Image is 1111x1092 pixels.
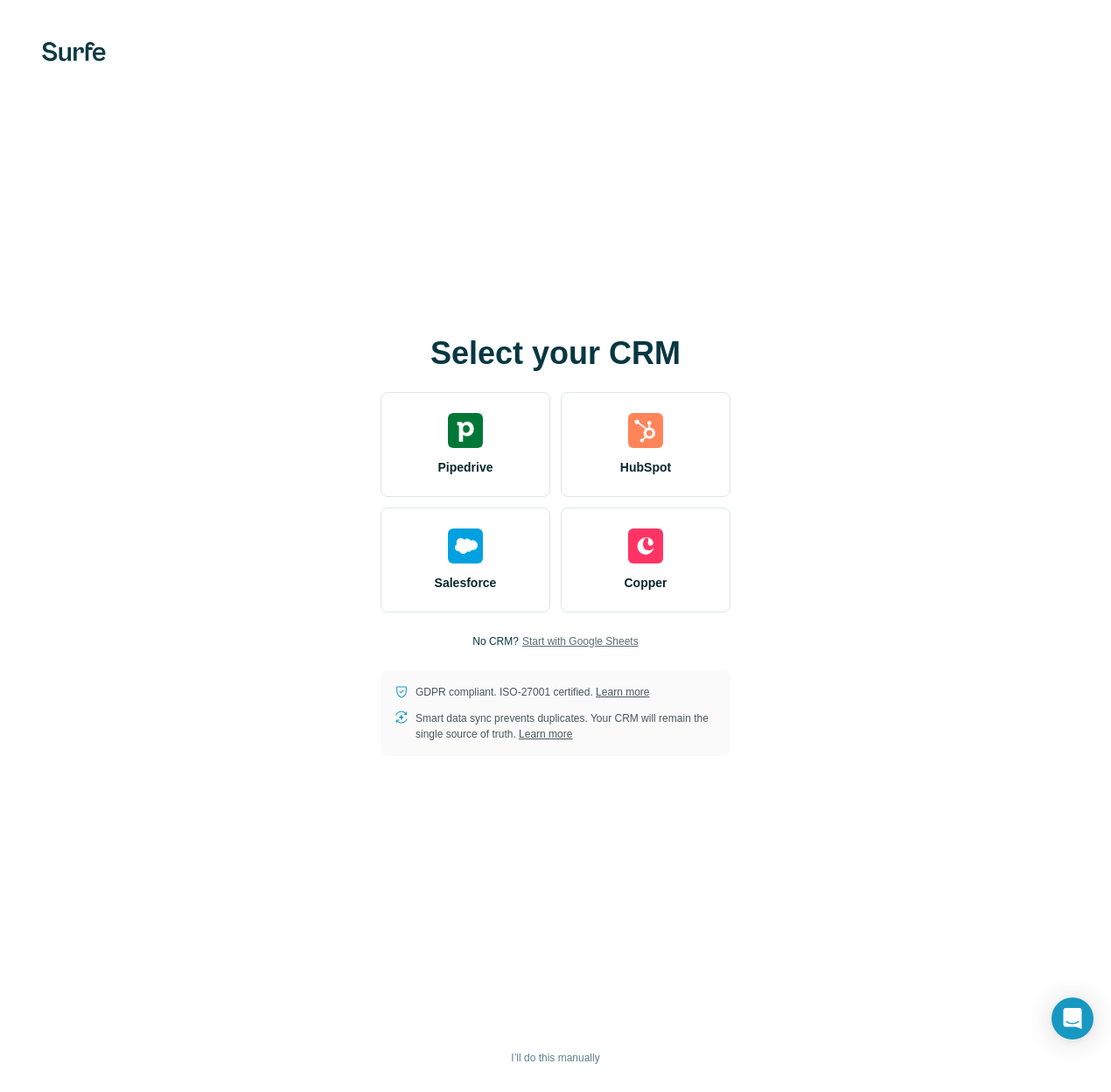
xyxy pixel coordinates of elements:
span: I’ll do this manually [511,1050,599,1066]
p: Smart data sync prevents duplicates. Your CRM will remain the single source of truth. [416,710,716,742]
h1: Select your CRM [381,336,730,371]
span: HubSpot [620,458,671,476]
img: copper's logo [628,528,663,563]
button: Start with Google Sheets [522,633,639,649]
p: GDPR compliant. ISO-27001 certified. [416,684,649,700]
a: Learn more [596,686,649,698]
span: Copper [625,574,667,591]
img: hubspot's logo [628,413,663,448]
div: Open Intercom Messenger [1052,997,1094,1039]
a: Learn more [519,728,572,740]
img: salesforce's logo [448,528,483,563]
span: Salesforce [435,574,497,591]
p: No CRM? [472,633,519,649]
img: Surfe's logo [42,42,106,61]
img: pipedrive's logo [448,413,483,448]
button: I’ll do this manually [499,1045,611,1071]
span: Pipedrive [437,458,493,476]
